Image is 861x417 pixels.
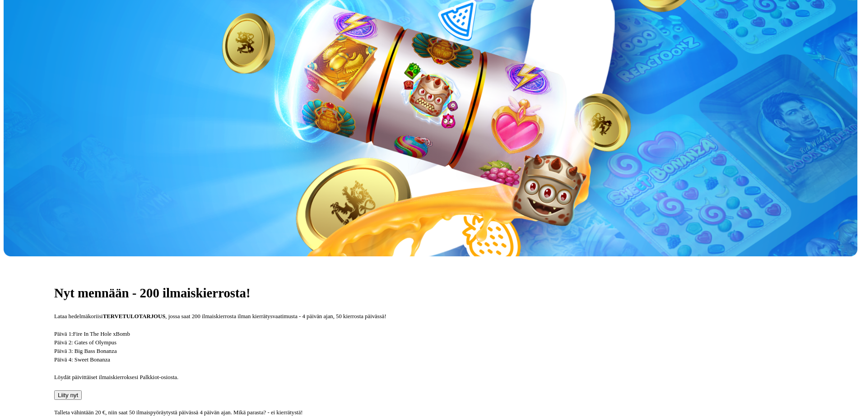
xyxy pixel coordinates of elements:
p: Talleta vähintään 20 €, niin saat 50 ilmaispyöräytystä päivässä 4 päivän ajan. Mikä parasta? - ei... [54,408,807,417]
span: Fire In The Hole xBomb [73,331,130,337]
h1: Nyt mennään - 200 ilmaiskierrosta! [54,285,807,301]
p: Löydät päivittäiset ilmaiskierroksesi Palkkiot-osiosta. [54,373,807,382]
p: Päivä 1: Päivä 2: Gates of Olympus Päivä 3: Big Bass Bonanza Päivä 4: Sweet Bonanza [54,330,807,365]
strong: TERVETULOTARJOUS [103,313,166,320]
p: Lataa hedelmäkoriisi , jossa saat 200 ilmaiskierrosta ilman kierrätysvaatimusta - 4 päivän ajan, ... [54,312,807,321]
span: Liity nyt [58,392,78,398]
button: Liity nyt [54,390,82,400]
